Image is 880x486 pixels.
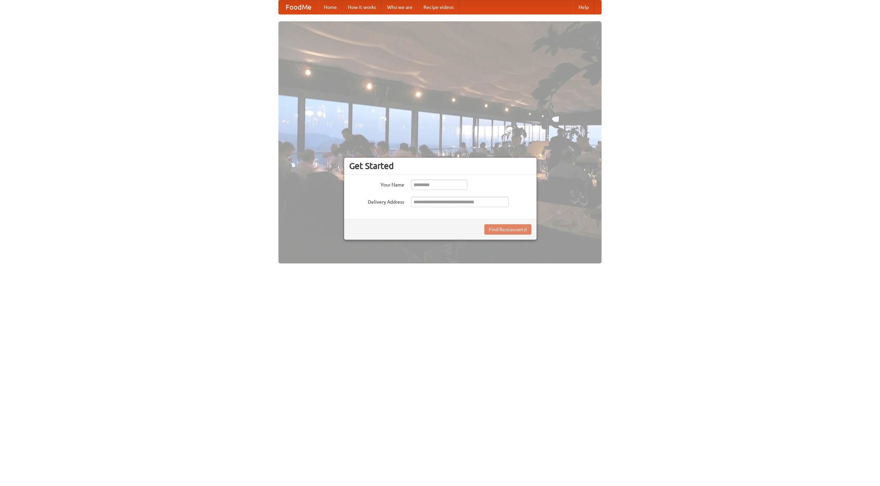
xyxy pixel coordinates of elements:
h3: Get Started [349,161,531,171]
button: Find Restaurants! [484,224,531,235]
a: Help [573,0,594,14]
a: Home [318,0,342,14]
label: Your Name [349,180,404,188]
a: How it works [342,0,382,14]
label: Delivery Address [349,197,404,205]
a: Recipe videos [418,0,459,14]
a: FoodMe [279,0,318,14]
a: Who we are [382,0,418,14]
